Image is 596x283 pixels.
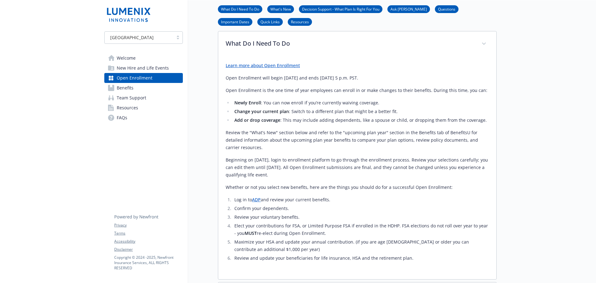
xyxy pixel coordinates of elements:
[104,73,183,83] a: Open Enrollment
[233,238,489,253] li: Maximize your HSA and update your annual contribution. (if you are age [DEMOGRAPHIC_DATA] or olde...
[117,93,146,103] span: Team Support
[288,19,312,25] a: Resources
[233,205,489,212] li: Confirm your dependents.
[117,73,152,83] span: Open Enrollment
[226,184,489,191] p: Whether or not you select new benefits, here are the things you should do for a successful Open E...
[104,53,183,63] a: Welcome
[226,74,489,82] p: Open Enrollment will begin [DATE] and ends [DATE] 5 p.m. PST.
[218,6,262,12] a: What Do I Need To Do
[104,93,183,103] a: Team Support
[117,63,169,73] span: New Hire and Life Events
[117,113,127,123] span: FAQs
[435,6,458,12] a: Questions
[233,196,489,203] li: Log in to and review your current benefits.
[104,83,183,93] a: Benefits
[226,129,489,151] p: Review the "What's New" section below and refer to the "upcoming plan year" section in the Benefi...
[218,57,496,279] div: What Do I Need To Do
[104,103,183,113] a: Resources
[226,62,300,68] a: Learn more about Open Enrollment
[114,222,183,228] a: Privacy
[114,239,183,244] a: Accessibility
[387,6,430,12] a: Ask [PERSON_NAME]
[114,247,183,252] a: Disclaimer
[234,108,289,114] strong: Change your current plan
[252,197,261,203] a: ADP
[226,156,489,179] p: Beginning on [DATE], login to enrollment platform to go through the enrollment process. Review yo...
[117,53,136,63] span: Welcome
[104,113,183,123] a: FAQs
[299,6,382,12] a: Decision Support - What Plan Is Right For You
[117,103,138,113] span: Resources
[110,34,154,41] span: [GEOGRAPHIC_DATA]
[117,83,133,93] span: Benefits
[234,117,280,123] strong: Add or drop coverage
[218,19,252,25] a: Important Dates
[114,255,183,271] p: Copyright © 2024 - 2025 , Newfront Insurance Services, ALL RIGHTS RESERVED
[233,213,489,221] li: Review your voluntary benefits.
[234,100,261,106] strong: Newly Enroll
[245,230,257,236] strong: MUST
[233,222,489,237] li: Elect your contributions for FSA, or Limited Purpose FSA if enrolled in the HDHP. FSA elections d...
[226,87,489,94] p: Open Enrollment is the one time of year employees can enroll in or make changes to their benefits...
[233,116,489,124] li: : This may include adding dependents, like a spouse or child, or dropping them from the coverage.
[233,108,489,115] li: : Switch to a different plan that might be a better fit.
[108,34,170,41] span: [GEOGRAPHIC_DATA]
[104,63,183,73] a: New Hire and Life Events
[257,19,283,25] a: Quick Links
[218,31,496,57] div: What Do I Need To Do
[226,39,474,48] p: What Do I Need To Do
[267,6,294,12] a: What's New
[114,231,183,236] a: Terms
[233,254,489,262] li: Review and update your beneficiaries for life insurance, HSA and the retirement plan.
[233,99,489,107] li: : You can now enroll if you’re currently waiving coverage.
